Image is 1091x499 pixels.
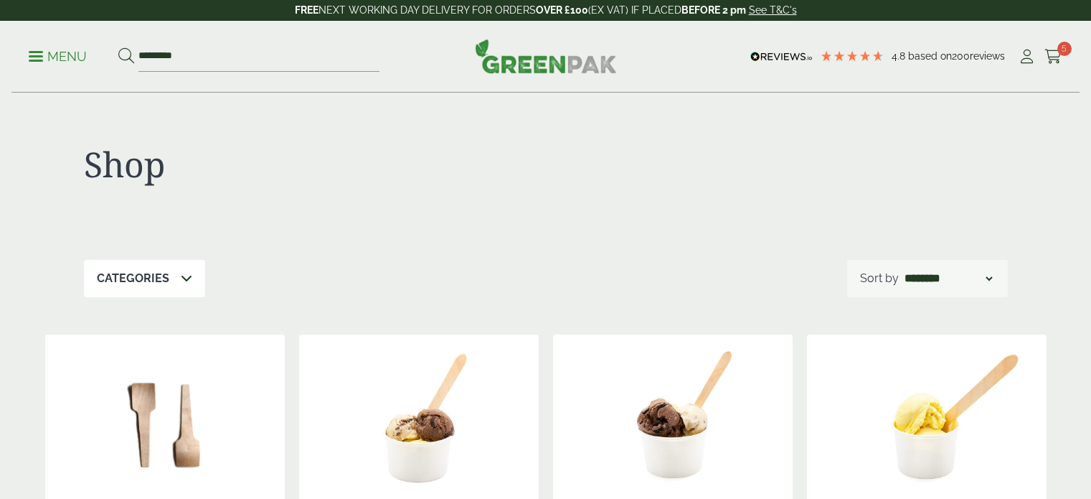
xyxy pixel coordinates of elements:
a: 5 [1044,46,1062,67]
p: Sort by [860,270,899,287]
p: Menu [29,48,87,65]
a: Menu [29,48,87,62]
p: Categories [97,270,169,287]
img: GreenPak Supplies [475,39,617,73]
i: My Account [1018,50,1036,64]
i: Cart [1044,50,1062,64]
span: reviews [970,50,1005,62]
a: See T&C's [749,4,797,16]
strong: BEFORE 2 pm [681,4,746,16]
select: Shop order [902,270,995,287]
img: REVIEWS.io [750,52,813,62]
span: Based on [908,50,952,62]
div: 4.79 Stars [820,50,884,62]
h1: Shop [84,144,546,185]
span: 4.8 [892,50,908,62]
span: 5 [1057,42,1072,56]
strong: FREE [295,4,318,16]
span: 200 [952,50,970,62]
strong: OVER £100 [536,4,588,16]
